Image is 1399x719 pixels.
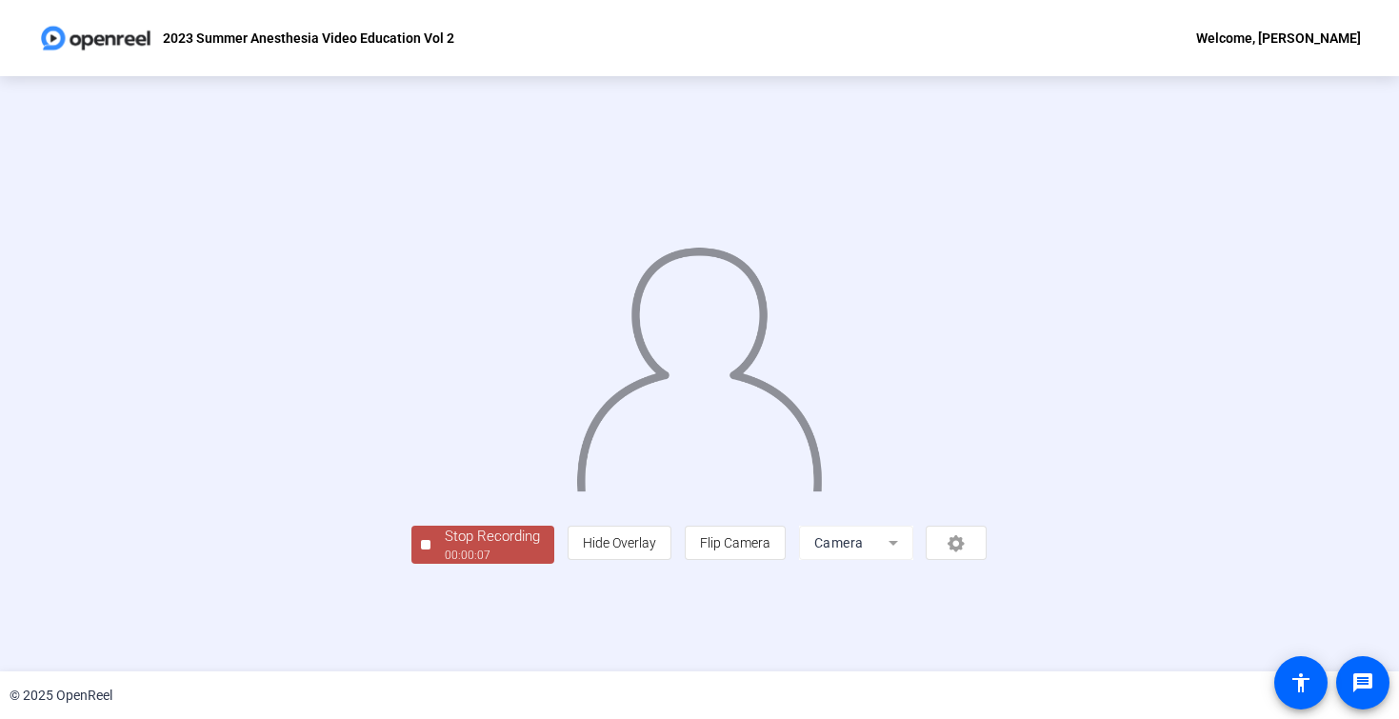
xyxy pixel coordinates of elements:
[10,686,112,706] div: © 2025 OpenReel
[163,27,454,50] p: 2023 Summer Anesthesia Video Education Vol 2
[583,535,656,550] span: Hide Overlay
[1196,27,1361,50] div: Welcome, [PERSON_NAME]
[568,526,671,560] button: Hide Overlay
[1289,671,1312,694] mat-icon: accessibility
[411,526,554,565] button: Stop Recording00:00:07
[38,19,153,57] img: OpenReel logo
[685,526,786,560] button: Flip Camera
[445,547,540,564] div: 00:00:07
[1351,671,1374,694] mat-icon: message
[700,535,770,550] span: Flip Camera
[445,526,540,548] div: Stop Recording
[575,232,824,491] img: overlay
